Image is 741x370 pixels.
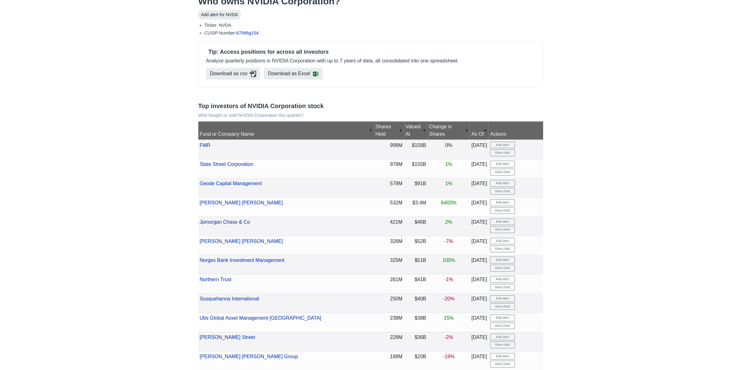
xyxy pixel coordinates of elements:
[404,140,428,159] td: $158B
[490,180,515,187] button: Add alert
[404,121,428,140] th: Valued At: No sort applied, activate to apply an ascending sort
[404,255,428,274] td: $51B
[199,296,259,301] a: Susquehanna International
[444,277,453,282] span: -1%
[490,199,515,206] button: Add alert
[199,315,321,321] a: Ubs Global Asset Management [GEOGRAPHIC_DATA]
[374,121,404,140] th: Shares Held: Descending sort applied, activate to apply an ascending sort
[198,121,374,140] th: Fund or Company Name: No sort applied, activate to apply an ascending sort
[405,123,426,138] div: Valued At
[428,121,470,140] th: Change in Shares: No sort applied, activate to apply an ascending sort
[199,335,255,340] a: [PERSON_NAME] Street
[490,303,515,310] a: View chart
[442,258,455,263] span: 100%
[199,354,298,359] a: [PERSON_NAME] [PERSON_NAME] Group
[470,121,488,140] th: As Of: No sort applied, activate to apply an ascending sort
[470,294,488,313] td: [DATE]
[429,123,468,138] div: Change in Shares
[374,294,404,313] td: 250M
[199,277,231,282] a: Northern Trust
[404,236,428,255] td: $52B
[445,162,452,167] span: 1%
[204,22,543,28] li: Ticker: NVDA
[470,236,488,255] td: [DATE]
[374,274,404,294] td: 261M
[199,219,250,225] a: Jpmorgan Chase & Co
[445,181,452,186] span: 1%
[374,178,404,198] td: 579M
[490,257,515,263] button: Add alert
[441,200,456,205] span: 6403%
[490,188,515,195] a: View chart
[470,178,488,198] td: [DATE]
[404,274,428,294] td: $41B
[490,265,515,272] a: View chart
[374,217,404,236] td: 421M
[199,130,372,138] div: Fund or Company Name
[404,198,428,217] td: $3.4M
[443,354,455,359] span: -19%
[490,245,515,252] a: View chart
[490,238,515,244] button: Add alert
[470,332,488,351] td: [DATE]
[375,123,402,138] div: Shares Held
[490,322,515,329] a: View chart
[199,200,283,205] a: [PERSON_NAME] [PERSON_NAME]
[199,239,283,244] a: [PERSON_NAME] [PERSON_NAME]
[444,315,454,321] span: 15%
[404,178,428,198] td: $91B
[470,255,488,274] td: [DATE]
[470,217,488,236] td: [DATE]
[488,121,543,140] th: Actions: No sort applied, sorting is disabled
[374,236,404,255] td: 326M
[374,313,404,332] td: 238M
[443,296,455,301] span: -20%
[206,68,260,80] a: Download as csv
[374,332,404,351] td: 228M
[199,162,253,167] a: State Street Corporation
[198,102,543,110] h3: Top investors of NVIDIA Corporation stock
[404,159,428,178] td: $155B
[199,181,262,186] a: Geode Capital Management
[404,313,428,332] td: $38B
[206,57,535,65] p: Analyze quarterly positions in NVIDIA Corporation with up to 7 years of data, all consolidated in...
[236,30,258,35] a: 67066g104
[470,198,488,217] td: [DATE]
[490,130,542,138] div: Actions
[204,30,543,36] li: CUSIP Number:
[490,353,515,360] button: Add alert
[470,313,488,332] td: [DATE]
[490,161,515,167] button: Add alert
[470,159,488,178] td: [DATE]
[206,49,535,56] h4: Tip: Access positions for across all investors
[490,341,515,348] a: View chart
[264,68,323,80] a: Download as Excel
[490,169,515,176] a: View chart
[199,143,210,148] a: FMR
[199,258,284,263] a: Norges Bank Investment Management
[490,334,515,340] button: Add alert
[490,295,515,302] button: Add alert
[374,255,404,274] td: 325M
[404,217,428,236] td: $46B
[250,71,256,77] img: Download consolidated filings csv
[198,113,543,118] p: Who bought or sold NVIDIA Corporation this quarter?
[374,140,404,159] td: 998M
[470,274,488,294] td: [DATE]
[490,142,515,148] button: Add alert
[198,10,241,20] button: Add alert for NVDA
[374,159,404,178] td: 978M
[404,294,428,313] td: $40B
[444,335,453,340] span: -2%
[444,239,453,244] span: -7%
[490,226,515,233] a: View chart
[445,143,452,148] span: 0%
[490,149,515,156] a: View chart
[490,361,515,368] a: View chart
[471,130,487,138] div: As Of
[470,140,488,159] td: [DATE]
[490,314,515,321] button: Add alert
[490,284,515,291] a: View chart
[490,218,515,225] button: Add alert
[490,276,515,283] button: Add alert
